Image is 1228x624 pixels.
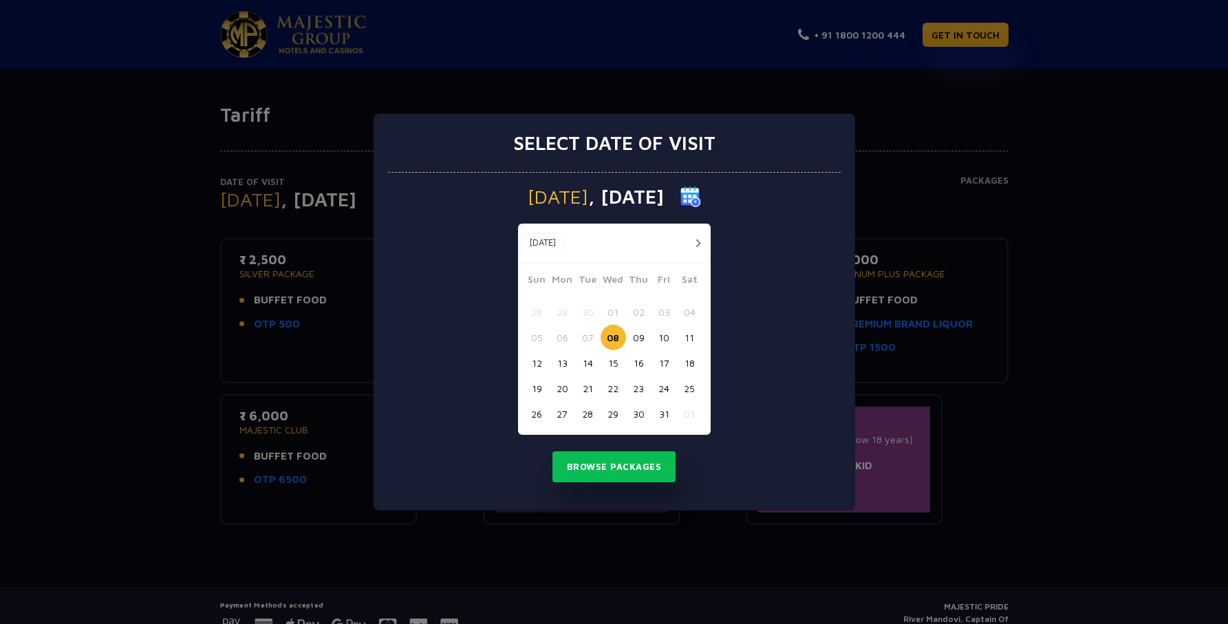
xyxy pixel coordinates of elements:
[601,272,626,291] span: Wed
[626,272,651,291] span: Thu
[550,401,575,427] button: 27
[677,299,702,325] button: 04
[677,401,702,427] button: 01
[575,376,601,401] button: 21
[601,401,626,427] button: 29
[626,325,651,350] button: 09
[601,299,626,325] button: 01
[601,325,626,350] button: 08
[575,350,601,376] button: 14
[651,272,677,291] span: Fri
[524,376,550,401] button: 19
[575,325,601,350] button: 07
[524,299,550,325] button: 28
[680,186,701,207] img: calender icon
[575,299,601,325] button: 30
[550,299,575,325] button: 29
[528,187,588,206] span: [DATE]
[550,350,575,376] button: 13
[513,131,715,155] h3: Select date of visit
[588,187,664,206] span: , [DATE]
[626,350,651,376] button: 16
[677,350,702,376] button: 18
[552,451,676,483] button: Browse Packages
[601,376,626,401] button: 22
[550,325,575,350] button: 06
[550,272,575,291] span: Mon
[677,325,702,350] button: 11
[550,376,575,401] button: 20
[524,272,550,291] span: Sun
[524,325,550,350] button: 05
[677,376,702,401] button: 25
[651,401,677,427] button: 31
[626,376,651,401] button: 23
[575,272,601,291] span: Tue
[575,401,601,427] button: 28
[524,401,550,427] button: 26
[524,350,550,376] button: 12
[521,233,563,253] button: [DATE]
[626,299,651,325] button: 02
[601,350,626,376] button: 15
[651,325,677,350] button: 10
[651,376,677,401] button: 24
[651,350,677,376] button: 17
[651,299,677,325] button: 03
[626,401,651,427] button: 30
[677,272,702,291] span: Sat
